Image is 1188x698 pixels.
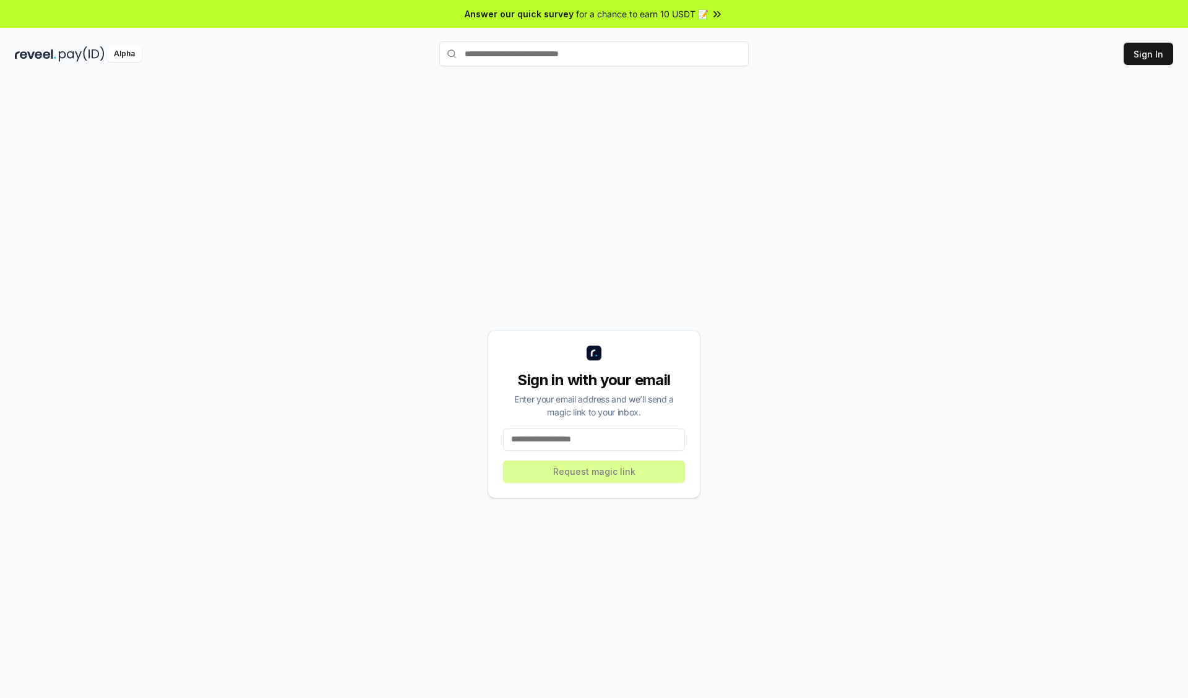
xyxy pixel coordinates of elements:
img: reveel_dark [15,46,56,62]
div: Alpha [107,46,142,62]
button: Sign In [1124,43,1173,65]
div: Enter your email address and we’ll send a magic link to your inbox. [503,393,685,419]
div: Sign in with your email [503,370,685,390]
img: pay_id [59,46,105,62]
img: logo_small [587,346,601,360]
span: Answer our quick survey [465,7,574,20]
span: for a chance to earn 10 USDT 📝 [576,7,708,20]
